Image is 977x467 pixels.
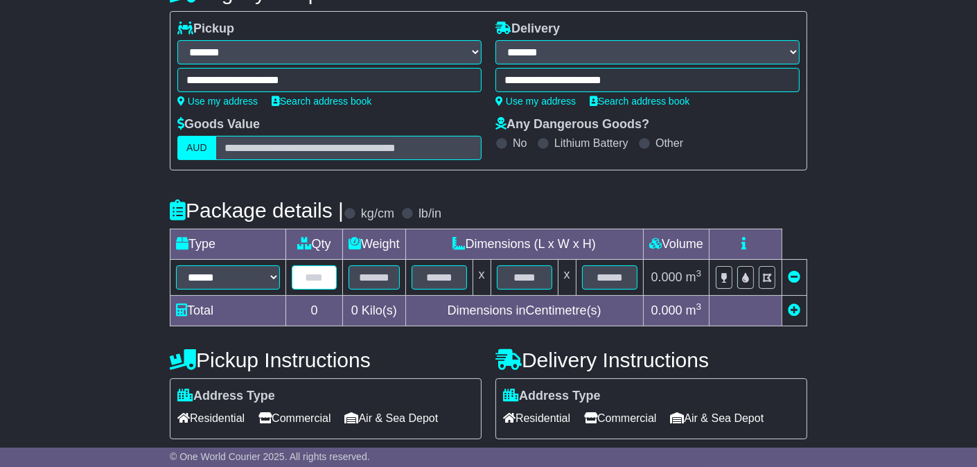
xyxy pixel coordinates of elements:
a: Remove this item [788,270,800,284]
h4: Package details | [170,199,344,222]
label: Any Dangerous Goods? [495,117,649,132]
label: No [513,136,527,150]
td: x [558,260,576,296]
td: Weight [343,229,406,260]
td: Dimensions in Centimetre(s) [405,296,643,326]
h4: Pickup Instructions [170,349,482,371]
span: Residential [177,407,245,429]
label: AUD [177,136,216,160]
a: Search address book [590,96,689,107]
td: Volume [643,229,709,260]
span: 0.000 [651,303,683,317]
a: Use my address [177,96,258,107]
label: Address Type [177,389,275,404]
span: Residential [503,407,570,429]
label: Goods Value [177,117,260,132]
span: Commercial [584,407,656,429]
span: m [686,270,702,284]
sup: 3 [696,301,702,312]
td: 0 [286,296,343,326]
label: kg/cm [361,206,394,222]
span: Commercial [258,407,331,429]
td: Qty [286,229,343,260]
td: x [473,260,491,296]
label: Lithium Battery [554,136,628,150]
span: Air & Sea Depot [671,407,764,429]
a: Search address book [272,96,371,107]
span: 0.000 [651,270,683,284]
td: Kilo(s) [343,296,406,326]
span: © One World Courier 2025. All rights reserved. [170,451,370,462]
h4: Delivery Instructions [495,349,807,371]
span: Air & Sea Depot [345,407,439,429]
label: Delivery [495,21,560,37]
td: Dimensions (L x W x H) [405,229,643,260]
label: lb/in [419,206,441,222]
a: Add new item [788,303,800,317]
label: Other [655,136,683,150]
a: Use my address [495,96,576,107]
label: Pickup [177,21,234,37]
td: Total [170,296,286,326]
sup: 3 [696,268,702,279]
label: Address Type [503,389,601,404]
td: Type [170,229,286,260]
span: 0 [351,303,358,317]
span: m [686,303,702,317]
